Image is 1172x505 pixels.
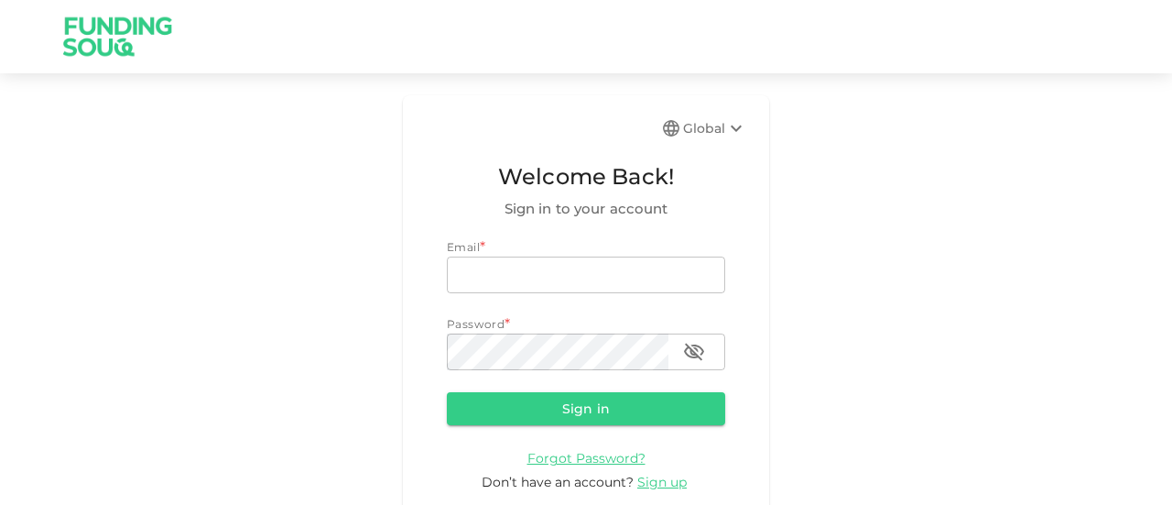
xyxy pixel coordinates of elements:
span: Don’t have an account? [482,474,634,490]
span: Email [447,240,480,254]
a: Forgot Password? [527,449,646,467]
button: Sign in [447,392,725,425]
span: Sign in to your account [447,198,725,220]
span: Password [447,317,505,331]
span: Sign up [637,474,687,490]
span: Welcome Back! [447,159,725,194]
input: password [447,334,668,370]
span: Forgot Password? [527,450,646,467]
input: email [447,257,725,293]
div: Global [683,117,747,139]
